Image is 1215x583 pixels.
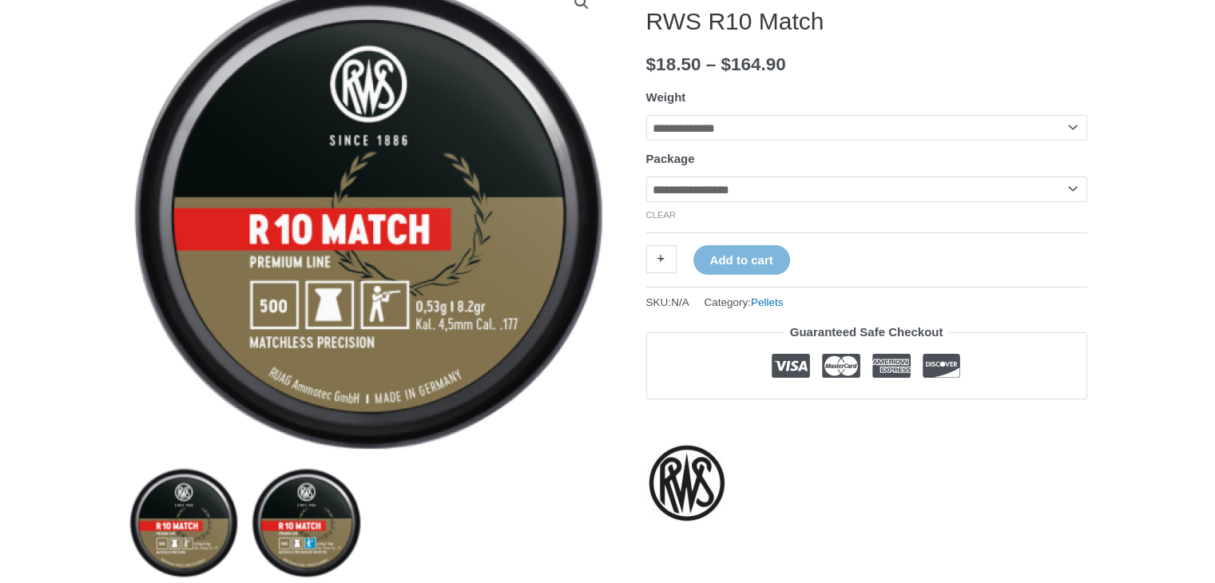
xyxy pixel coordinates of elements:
span: $ [721,54,731,74]
iframe: Customer reviews powered by Trustpilot [646,411,1087,430]
a: Pellets [751,296,784,308]
h1: RWS R10 Match [646,7,1087,36]
legend: Guaranteed Safe Checkout [784,321,950,343]
a: Clear options [646,210,677,220]
img: RWS R10 Match [129,467,240,578]
button: Add to cart [693,245,790,275]
label: Weight [646,90,686,104]
bdi: 18.50 [646,54,701,74]
span: Category: [704,292,783,312]
label: Package [646,152,695,165]
a: RWS [646,442,726,522]
a: + [646,245,677,273]
span: – [706,54,717,74]
span: SKU: [646,292,689,312]
span: $ [646,54,657,74]
span: N/A [671,296,689,308]
bdi: 164.90 [721,54,785,74]
img: RWS R10 Match [251,467,362,578]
